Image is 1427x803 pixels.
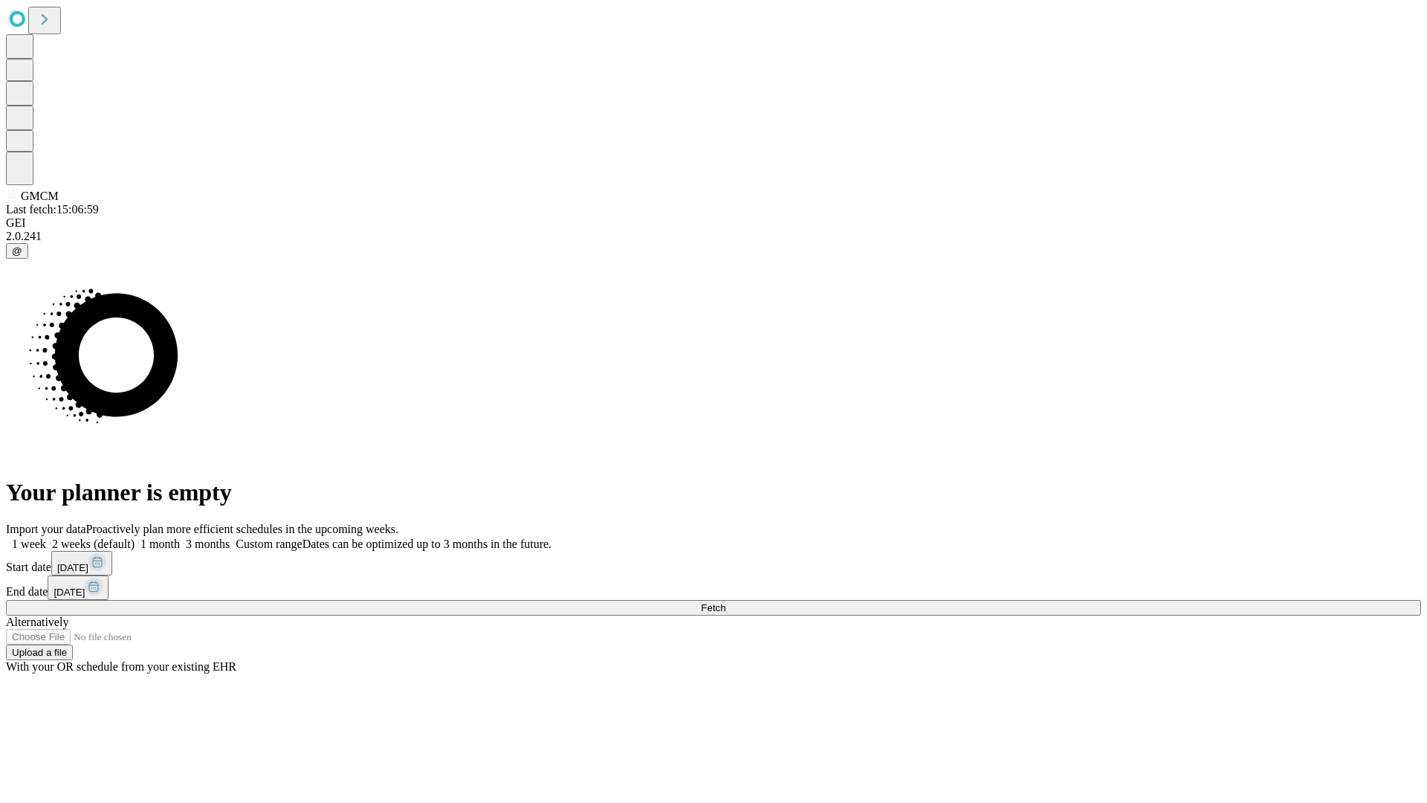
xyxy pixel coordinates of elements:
[6,203,99,216] span: Last fetch: 15:06:59
[6,645,73,660] button: Upload a file
[6,575,1421,600] div: End date
[6,523,86,535] span: Import your data
[12,245,22,257] span: @
[140,538,180,550] span: 1 month
[6,551,1421,575] div: Start date
[51,551,112,575] button: [DATE]
[6,230,1421,243] div: 2.0.241
[86,523,398,535] span: Proactively plan more efficient schedules in the upcoming weeks.
[6,616,68,628] span: Alternatively
[12,538,46,550] span: 1 week
[236,538,302,550] span: Custom range
[52,538,135,550] span: 2 weeks (default)
[302,538,551,550] span: Dates can be optimized up to 3 months in the future.
[6,216,1421,230] div: GEI
[57,562,88,573] span: [DATE]
[186,538,230,550] span: 3 months
[21,190,59,202] span: GMCM
[6,600,1421,616] button: Fetch
[6,660,236,673] span: With your OR schedule from your existing EHR
[6,243,28,259] button: @
[6,479,1421,506] h1: Your planner is empty
[54,587,85,598] span: [DATE]
[701,602,725,613] span: Fetch
[48,575,109,600] button: [DATE]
